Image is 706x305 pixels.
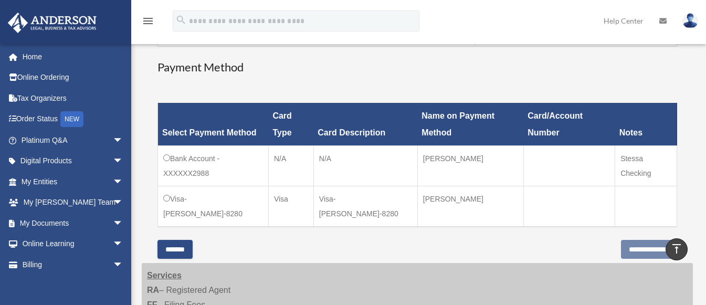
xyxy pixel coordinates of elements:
a: My Entitiesarrow_drop_down [7,171,139,192]
span: arrow_drop_down [113,254,134,276]
span: arrow_drop_down [113,213,134,234]
th: Card Description [313,103,417,145]
a: Order StatusNEW [7,109,139,130]
span: arrow_drop_down [113,130,134,151]
th: Card/Account Number [523,103,615,145]
i: menu [142,15,154,27]
a: My Documentsarrow_drop_down [7,213,139,234]
a: Online Learningarrow_drop_down [7,234,139,255]
a: Online Ordering [7,67,139,88]
span: arrow_drop_down [113,151,134,172]
td: Visa-[PERSON_NAME]-8280 [158,186,269,227]
img: Anderson Advisors Platinum Portal [5,13,100,33]
td: [PERSON_NAME] [417,145,523,186]
th: Name on Payment Method [417,103,523,145]
th: Notes [615,103,677,145]
th: Card Type [268,103,313,145]
img: User Pic [682,13,698,28]
i: search [175,14,187,26]
a: vertical_align_top [666,238,688,260]
a: menu [142,18,154,27]
h3: Payment Method [157,59,677,76]
a: Billingarrow_drop_down [7,254,134,275]
td: Stessa Checking [615,145,677,186]
span: arrow_drop_down [113,234,134,255]
a: Home [7,46,139,67]
a: Tax Organizers [7,88,139,109]
td: Visa-[PERSON_NAME]-8280 [313,186,417,227]
td: N/A [268,145,313,186]
span: arrow_drop_down [113,171,134,193]
strong: RA [147,286,159,295]
td: [PERSON_NAME] [417,186,523,227]
span: arrow_drop_down [113,192,134,214]
a: My [PERSON_NAME] Teamarrow_drop_down [7,192,139,213]
i: vertical_align_top [670,243,683,255]
div: NEW [60,111,83,127]
td: Visa [268,186,313,227]
a: Platinum Q&Aarrow_drop_down [7,130,139,151]
th: Select Payment Method [158,103,269,145]
td: Bank Account - XXXXXX2988 [158,145,269,186]
a: Digital Productsarrow_drop_down [7,151,139,172]
td: N/A [313,145,417,186]
strong: Services [147,271,182,280]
